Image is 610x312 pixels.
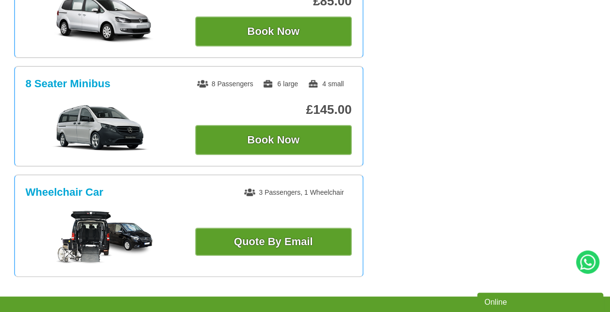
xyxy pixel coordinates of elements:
p: £145.00 [195,102,352,117]
span: 6 large [263,80,298,88]
iframe: chat widget [477,291,605,312]
span: 3 Passengers, 1 Wheelchair [244,188,344,196]
img: Wheelchair Car [55,211,152,264]
a: Quote By Email [195,228,352,256]
h3: Wheelchair Car [26,186,103,199]
button: Book Now [195,125,352,155]
span: 8 Passengers [197,80,253,88]
span: 4 small [308,80,344,88]
img: 8 Seater Minibus [31,104,177,152]
h3: 8 Seater Minibus [26,78,111,90]
button: Book Now [195,16,352,47]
